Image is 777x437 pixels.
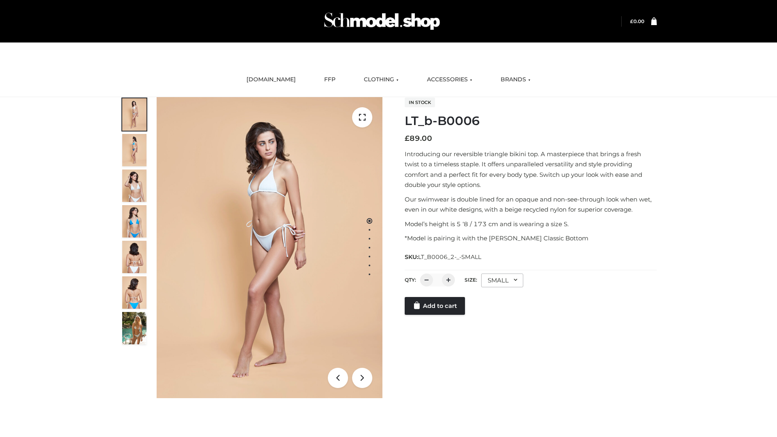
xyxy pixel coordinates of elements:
img: ArielClassicBikiniTop_CloudNine_AzureSky_OW114ECO_3-scaled.jpg [122,170,146,202]
img: ArielClassicBikiniTop_CloudNine_AzureSky_OW114ECO_2-scaled.jpg [122,134,146,166]
img: ArielClassicBikiniTop_CloudNine_AzureSky_OW114ECO_1-scaled.jpg [122,98,146,131]
p: Our swimwear is double lined for an opaque and non-see-through look when wet, even in our white d... [405,194,657,215]
p: *Model is pairing it with the [PERSON_NAME] Classic Bottom [405,233,657,244]
bdi: 0.00 [630,18,644,24]
label: Size: [465,277,477,283]
a: [DOMAIN_NAME] [240,71,302,89]
a: Add to cart [405,297,465,315]
img: Schmodel Admin 964 [321,5,443,37]
span: £ [630,18,633,24]
img: ArielClassicBikiniTop_CloudNine_AzureSky_OW114ECO_4-scaled.jpg [122,205,146,238]
div: SMALL [481,274,523,287]
span: In stock [405,98,435,107]
p: Model’s height is 5 ‘8 / 173 cm and is wearing a size S. [405,219,657,229]
a: £0.00 [630,18,644,24]
span: LT_B0006_2-_-SMALL [418,253,481,261]
a: BRANDS [495,71,537,89]
label: QTY: [405,277,416,283]
span: SKU: [405,252,482,262]
bdi: 89.00 [405,134,432,143]
img: Arieltop_CloudNine_AzureSky2.jpg [122,312,146,344]
span: £ [405,134,410,143]
a: FFP [318,71,342,89]
img: ArielClassicBikiniTop_CloudNine_AzureSky_OW114ECO_8-scaled.jpg [122,276,146,309]
img: ArielClassicBikiniTop_CloudNine_AzureSky_OW114ECO_1 [157,97,382,398]
a: CLOTHING [358,71,405,89]
a: ACCESSORIES [421,71,478,89]
img: ArielClassicBikiniTop_CloudNine_AzureSky_OW114ECO_7-scaled.jpg [122,241,146,273]
p: Introducing our reversible triangle bikini top. A masterpiece that brings a fresh twist to a time... [405,149,657,190]
h1: LT_b-B0006 [405,114,657,128]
